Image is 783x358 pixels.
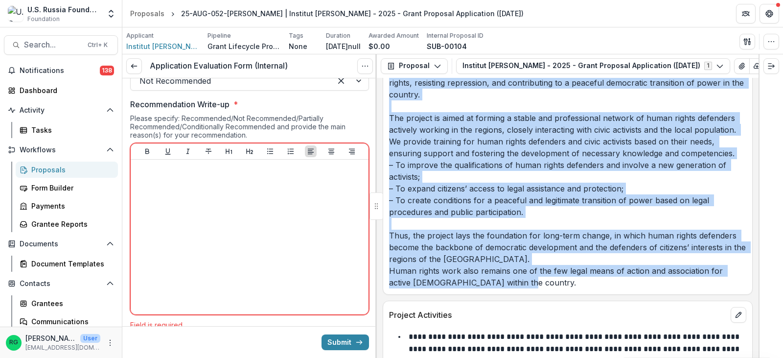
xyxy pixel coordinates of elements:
[86,40,110,50] div: Ctrl + K
[126,6,168,21] a: Proposals
[80,334,100,343] p: User
[244,145,255,157] button: Heading 2
[150,61,288,71] h3: Application Evaluation Form (Internal)
[31,259,110,269] div: Document Templates
[31,219,110,229] div: Grantee Reports
[104,4,118,24] button: Open entity switcher
[285,145,297,157] button: Ordered List
[4,35,118,55] button: Search...
[141,145,153,157] button: Bold
[130,114,369,143] div: Please specify: Recommended/Not Recommended/Partially Recommended/Conditionally Recommended and p...
[325,145,337,157] button: Align Center
[126,6,528,21] nav: breadcrumb
[130,321,369,329] div: Field is required
[381,58,448,74] button: Proposal
[104,337,116,349] button: More
[4,102,118,118] button: Open Activity
[31,183,110,193] div: Form Builder
[20,106,102,115] span: Activity
[368,31,419,40] p: Awarded Amount
[126,31,154,40] p: Applicant
[4,82,118,98] a: Dashboard
[181,8,524,19] div: 25-AUG-052-[PERSON_NAME] | Institut [PERSON_NAME] - 2025 - Grant Proposal Application ([DATE])
[27,15,60,24] span: Foundation
[357,58,373,74] button: Options
[427,41,467,51] p: SUB-00104
[203,145,214,157] button: Strike
[130,8,164,19] div: Proposals
[20,85,110,95] div: Dashboard
[126,41,200,51] a: Institut [PERSON_NAME]
[20,240,102,248] span: Documents
[31,298,110,309] div: Grantees
[162,145,174,157] button: Underline
[16,295,118,311] a: Grantees
[207,41,281,51] p: Grant Lifecycle Process
[326,31,350,40] p: Duration
[736,4,756,24] button: Partners
[25,343,100,352] p: [EMAIL_ADDRESS][DOMAIN_NAME]
[24,40,82,49] span: Search...
[305,145,317,157] button: Align Left
[16,162,118,178] a: Proposals
[31,165,110,175] div: Proposals
[4,142,118,158] button: Open Workflows
[16,313,118,330] a: Communications
[734,58,750,74] button: View Attached Files
[368,41,390,51] p: $0.00
[100,66,114,75] span: 138
[25,333,76,343] p: [PERSON_NAME]
[760,4,779,24] button: Get Help
[389,53,746,288] p: The overall goal of the project is to strengthen and develop the human rights community as a key ...
[223,145,235,157] button: Heading 1
[322,334,369,350] button: Submit
[8,6,23,22] img: U.S. Russia Foundation
[326,41,361,51] p: [DATE]null
[20,146,102,154] span: Workflows
[31,201,110,211] div: Payments
[264,145,276,157] button: Bullet List
[16,198,118,214] a: Payments
[346,145,358,157] button: Align Right
[130,98,230,110] p: Recommendation Write-up
[4,276,118,291] button: Open Contacts
[31,316,110,327] div: Communications
[27,4,100,15] div: U.S. Russia Foundation
[20,280,102,288] span: Contacts
[9,339,18,346] div: Ruslan Garipov
[427,31,484,40] p: Internal Proposal ID
[333,73,349,89] div: Clear selected options
[182,145,194,157] button: Italicize
[763,58,779,74] button: Expand right
[289,31,303,40] p: Tags
[389,309,727,321] p: Project Activities
[731,307,746,323] button: edit
[289,41,307,51] p: None
[16,180,118,196] a: Form Builder
[20,67,100,75] span: Notifications
[456,58,730,74] button: Institut [PERSON_NAME] - 2025 - Grant Proposal Application ([DATE])1
[16,216,118,232] a: Grantee Reports
[31,125,110,135] div: Tasks
[16,256,118,272] a: Document Templates
[16,122,118,138] a: Tasks
[4,63,118,78] button: Notifications138
[4,236,118,252] button: Open Documents
[207,31,231,40] p: Pipeline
